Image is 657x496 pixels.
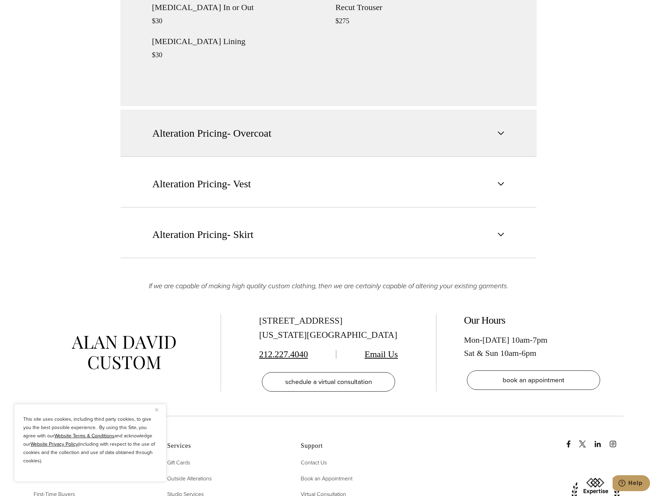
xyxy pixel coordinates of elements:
[34,474,63,482] span: Blog Articles
[579,434,593,447] a: x/twitter
[167,474,212,483] a: Outside Alterations
[464,314,603,326] h2: Our Hours
[152,3,322,11] h4: [MEDICAL_DATA] In or Out
[259,314,398,342] div: [STREET_ADDRESS] [US_STATE][GEOGRAPHIC_DATA]
[467,370,600,390] a: book an appointment
[31,441,78,448] a: Website Privacy Policy
[167,459,190,467] span: Gift Cards
[167,458,190,467] a: Gift Cards
[120,211,537,258] button: Alteration Pricing- Skirt
[565,434,578,447] a: Facebook
[609,434,623,447] a: instagram
[152,51,322,59] p: $30
[335,17,505,25] p: $275
[54,432,114,439] a: Website Terms & Conditions
[23,415,157,465] p: This site uses cookies, including third party cookies, to give you the best possible experience. ...
[152,37,322,45] h4: [MEDICAL_DATA] Lining
[301,458,327,467] a: Contact Us
[594,434,608,447] a: linkedin
[167,442,283,450] h2: Services
[335,3,505,11] h4: Recut Trouser
[120,258,537,291] p: .
[120,110,537,157] button: Alteration Pricing- Overcoat
[120,160,537,207] button: Alteration Pricing- Vest
[167,474,212,482] span: Outside Alterations
[152,17,322,25] p: $30
[301,442,417,450] h2: Support
[155,408,158,411] img: Close
[152,227,254,242] span: Alteration Pricing- Skirt
[72,336,176,369] img: alan david custom
[152,126,271,141] span: Alteration Pricing- Overcoat
[259,349,308,359] a: 212.227.4040
[262,372,395,392] a: schedule a virtual consultation
[301,474,352,482] span: Book an Appointment
[152,176,251,191] span: Alteration Pricing- Vest
[301,459,327,467] span: Contact Us
[464,333,603,360] div: Mon-[DATE] 10am-7pm Sat & Sun 10am-6pm
[301,474,352,483] a: Book an Appointment
[285,377,372,387] span: schedule a virtual consultation
[613,475,650,493] iframe: Opens a widget where you can chat to one of our agents
[149,281,507,291] em: If we are capable of making high quality custom clothing, then we are certainly capable of alteri...
[365,349,398,359] a: Email Us
[503,375,564,385] span: book an appointment
[155,405,163,414] button: Close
